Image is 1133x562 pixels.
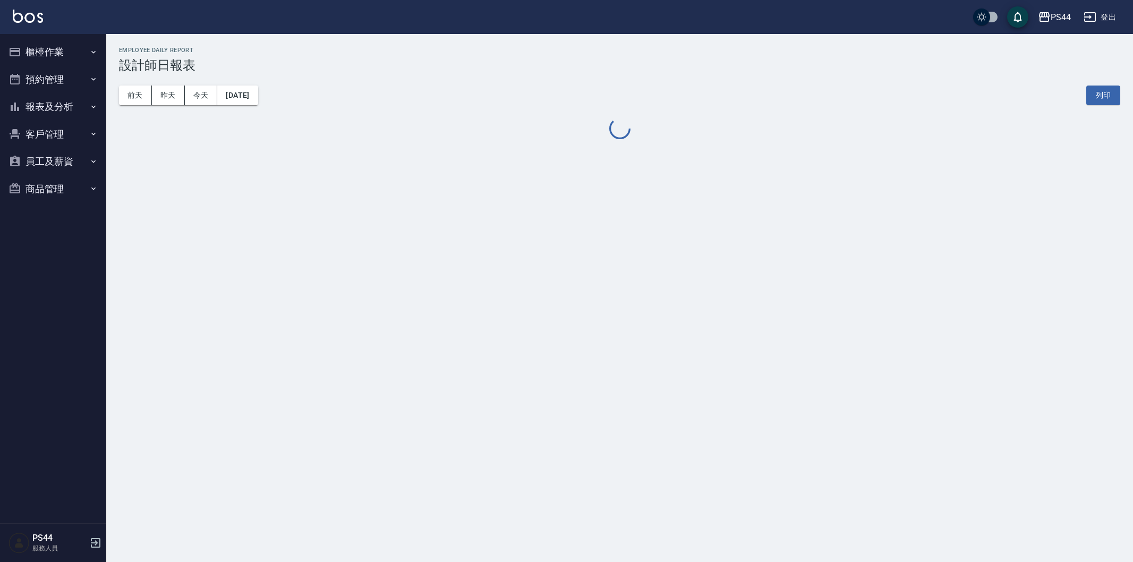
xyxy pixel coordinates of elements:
button: 客戶管理 [4,121,102,148]
button: 今天 [185,86,218,105]
button: 預約管理 [4,66,102,93]
button: PS44 [1034,6,1075,28]
button: save [1007,6,1028,28]
img: Person [8,532,30,554]
button: 列印 [1086,86,1120,105]
h3: 設計師日報表 [119,58,1120,73]
p: 服務人員 [32,543,87,553]
h2: Employee Daily Report [119,47,1120,54]
img: Logo [13,10,43,23]
button: 昨天 [152,86,185,105]
button: 登出 [1079,7,1120,27]
button: 報表及分析 [4,93,102,121]
h5: PS44 [32,533,87,543]
button: 前天 [119,86,152,105]
button: 商品管理 [4,175,102,203]
button: [DATE] [217,86,258,105]
button: 櫃檯作業 [4,38,102,66]
div: PS44 [1051,11,1071,24]
button: 員工及薪資 [4,148,102,175]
